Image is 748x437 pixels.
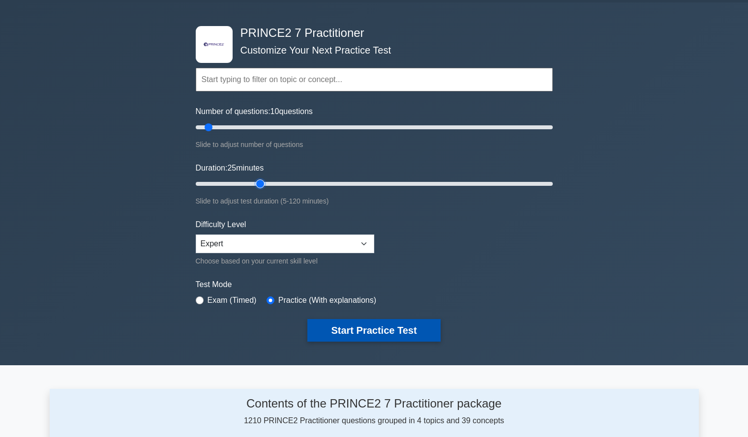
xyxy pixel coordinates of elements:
span: 10 [270,107,279,116]
button: Start Practice Test [307,319,440,342]
label: Exam (Timed) [208,294,257,306]
label: Duration: minutes [196,162,264,174]
label: Test Mode [196,279,553,291]
label: Number of questions: questions [196,106,313,117]
div: Slide to adjust test duration (5-120 minutes) [196,195,553,207]
div: 1210 PRINCE2 Practitioner questions grouped in 4 topics and 39 concepts [143,397,606,427]
h4: PRINCE2 7 Practitioner [237,26,505,40]
div: Choose based on your current skill level [196,255,374,267]
label: Practice (With explanations) [278,294,376,306]
div: Slide to adjust number of questions [196,139,553,150]
label: Difficulty Level [196,219,246,231]
h4: Contents of the PRINCE2 7 Practitioner package [143,397,606,411]
input: Start typing to filter on topic or concept... [196,68,553,91]
span: 25 [227,164,236,172]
